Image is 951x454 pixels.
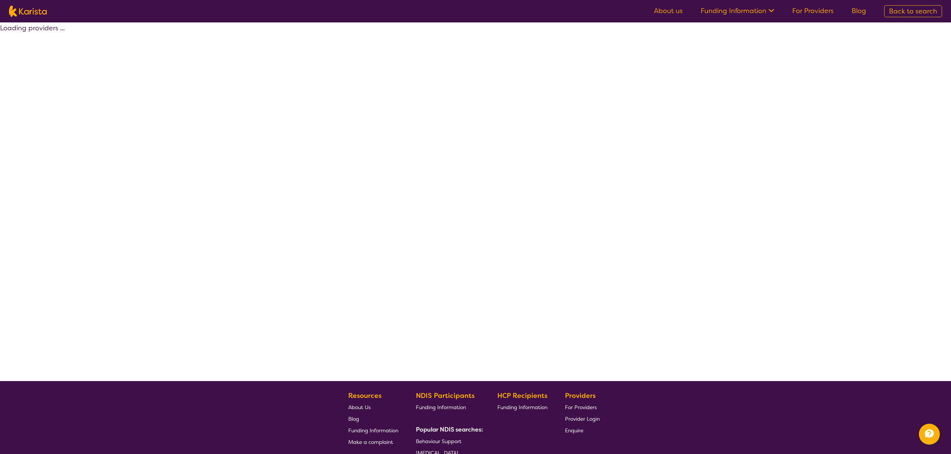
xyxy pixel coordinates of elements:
[348,436,398,448] a: Make a complaint
[348,413,398,424] a: Blog
[792,6,834,15] a: For Providers
[565,427,583,434] span: Enquire
[565,391,596,400] b: Providers
[497,391,547,400] b: HCP Recipients
[348,439,393,445] span: Make a complaint
[9,6,47,17] img: Karista logo
[497,401,547,413] a: Funding Information
[884,5,942,17] a: Back to search
[416,401,480,413] a: Funding Information
[565,424,600,436] a: Enquire
[565,413,600,424] a: Provider Login
[565,415,600,422] span: Provider Login
[416,426,483,433] b: Popular NDIS searches:
[348,391,382,400] b: Resources
[348,427,398,434] span: Funding Information
[889,7,937,16] span: Back to search
[565,404,597,411] span: For Providers
[565,401,600,413] a: For Providers
[416,438,461,445] span: Behaviour Support
[416,404,466,411] span: Funding Information
[497,404,547,411] span: Funding Information
[348,404,371,411] span: About Us
[348,424,398,436] a: Funding Information
[852,6,866,15] a: Blog
[701,6,774,15] a: Funding Information
[416,391,475,400] b: NDIS Participants
[919,424,940,445] button: Channel Menu
[348,401,398,413] a: About Us
[416,435,480,447] a: Behaviour Support
[654,6,683,15] a: About us
[348,415,359,422] span: Blog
